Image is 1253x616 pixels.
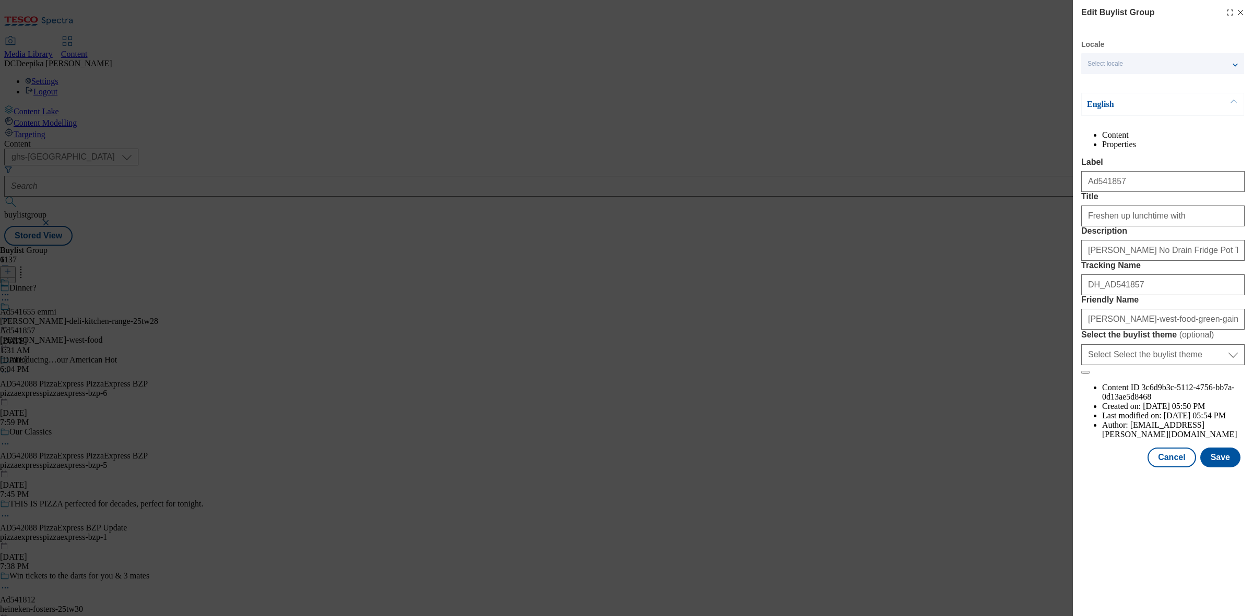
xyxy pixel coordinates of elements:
label: Friendly Name [1081,295,1245,305]
span: Select locale [1087,60,1123,68]
input: Enter Description [1081,240,1245,261]
input: Enter Tracking Name [1081,274,1245,295]
span: 3c6d9b3c-5112-4756-bb7a-0d13ae5d8468 [1102,383,1235,401]
span: [EMAIL_ADDRESS][PERSON_NAME][DOMAIN_NAME] [1102,420,1237,439]
input: Enter Friendly Name [1081,309,1245,330]
button: Select locale [1081,53,1244,74]
li: Content ID [1102,383,1245,402]
button: Cancel [1148,448,1196,467]
span: [DATE] 05:50 PM [1143,402,1205,410]
h4: Edit Buylist Group [1081,6,1154,19]
li: Properties [1102,140,1245,149]
label: Locale [1081,42,1104,47]
label: Tracking Name [1081,261,1245,270]
li: Author: [1102,420,1245,439]
label: Title [1081,192,1245,201]
input: Enter Title [1081,206,1245,226]
li: Created on: [1102,402,1245,411]
p: English [1087,99,1197,110]
label: Label [1081,158,1245,167]
li: Content [1102,130,1245,140]
button: Save [1200,448,1240,467]
span: [DATE] 05:54 PM [1164,411,1226,420]
input: Enter Label [1081,171,1245,192]
label: Description [1081,226,1245,236]
span: ( optional ) [1179,330,1214,339]
li: Last modified on: [1102,411,1245,420]
label: Select the buylist theme [1081,330,1245,340]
